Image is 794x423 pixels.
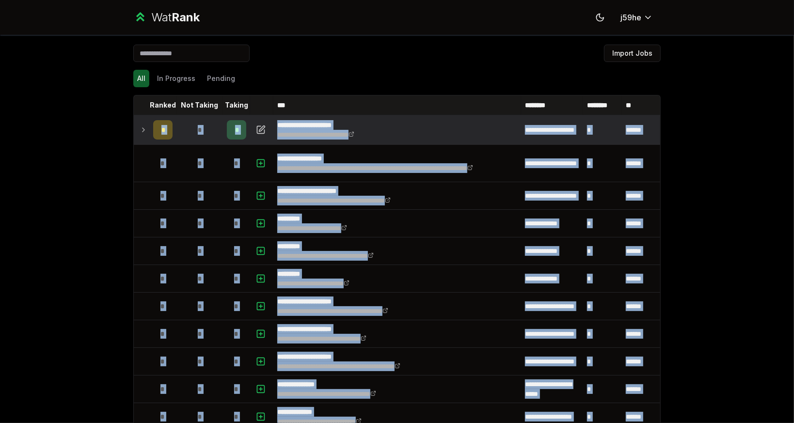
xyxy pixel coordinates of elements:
[153,70,199,87] button: In Progress
[613,9,661,26] button: j59he
[604,45,661,62] button: Import Jobs
[620,12,641,23] span: j59he
[203,70,239,87] button: Pending
[172,10,200,24] span: Rank
[150,100,176,110] p: Ranked
[225,100,248,110] p: Taking
[133,10,200,25] a: WatRank
[133,70,149,87] button: All
[151,10,200,25] div: Wat
[181,100,219,110] p: Not Taking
